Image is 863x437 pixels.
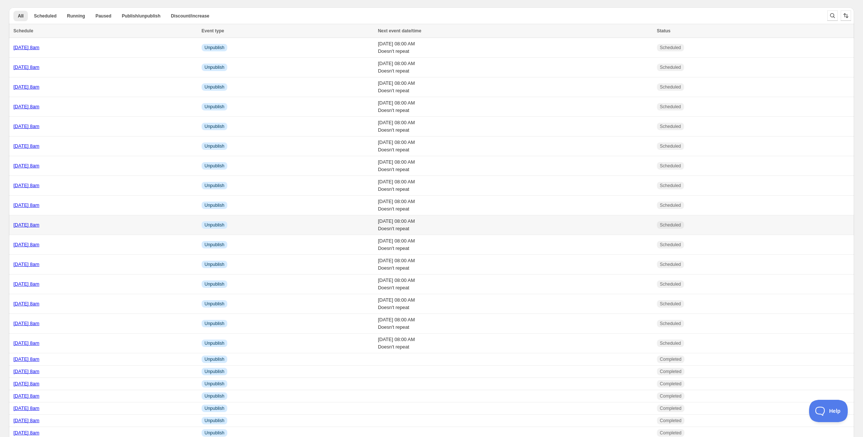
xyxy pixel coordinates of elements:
[205,281,224,287] span: Unpublish
[13,222,39,228] a: [DATE] 8am
[13,301,39,306] a: [DATE] 8am
[660,84,681,90] span: Scheduled
[660,123,681,129] span: Scheduled
[376,294,655,314] td: [DATE] 08:00 AM Doesn't repeat
[205,261,224,267] span: Unpublish
[13,393,39,399] a: [DATE] 8am
[660,430,681,436] span: Completed
[13,104,39,109] a: [DATE] 8am
[827,10,838,21] button: Search and filter results
[205,163,224,169] span: Unpublish
[13,143,39,149] a: [DATE] 8am
[809,400,848,422] iframe: Toggle Customer Support
[205,393,224,399] span: Unpublish
[205,340,224,346] span: Unpublish
[205,202,224,208] span: Unpublish
[13,356,39,362] a: [DATE] 8am
[13,123,39,129] a: [DATE] 8am
[205,242,224,248] span: Unpublish
[376,314,655,334] td: [DATE] 08:00 AM Doesn't repeat
[660,418,681,424] span: Completed
[376,334,655,353] td: [DATE] 08:00 AM Doesn't repeat
[205,64,224,70] span: Unpublish
[378,28,421,33] span: Next event date/time
[205,104,224,110] span: Unpublish
[660,183,681,189] span: Scheduled
[376,58,655,77] td: [DATE] 08:00 AM Doesn't repeat
[13,202,39,208] a: [DATE] 8am
[13,242,39,247] a: [DATE] 8am
[205,143,224,149] span: Unpublish
[205,381,224,387] span: Unpublish
[376,196,655,215] td: [DATE] 08:00 AM Doesn't repeat
[660,356,681,362] span: Completed
[660,202,681,208] span: Scheduled
[67,13,85,19] span: Running
[660,143,681,149] span: Scheduled
[13,163,39,168] a: [DATE] 8am
[13,381,39,386] a: [DATE] 8am
[205,301,224,307] span: Unpublish
[376,176,655,196] td: [DATE] 08:00 AM Doesn't repeat
[376,97,655,117] td: [DATE] 08:00 AM Doesn't repeat
[660,222,681,228] span: Scheduled
[122,13,160,19] span: Publish/unpublish
[13,321,39,326] a: [DATE] 8am
[376,156,655,176] td: [DATE] 08:00 AM Doesn't repeat
[205,45,224,51] span: Unpublish
[660,261,681,267] span: Scheduled
[205,321,224,327] span: Unpublish
[660,281,681,287] span: Scheduled
[205,430,224,436] span: Unpublish
[660,301,681,307] span: Scheduled
[657,28,671,33] span: Status
[13,28,33,33] span: Schedule
[376,215,655,235] td: [DATE] 08:00 AM Doesn't repeat
[202,28,224,33] span: Event type
[376,255,655,274] td: [DATE] 08:00 AM Doesn't repeat
[13,261,39,267] a: [DATE] 8am
[96,13,112,19] span: Paused
[376,77,655,97] td: [DATE] 08:00 AM Doesn't repeat
[376,136,655,156] td: [DATE] 08:00 AM Doesn't repeat
[660,242,681,248] span: Scheduled
[13,183,39,188] a: [DATE] 8am
[205,183,224,189] span: Unpublish
[660,321,681,327] span: Scheduled
[376,235,655,255] td: [DATE] 08:00 AM Doesn't repeat
[18,13,23,19] span: All
[660,393,681,399] span: Completed
[13,84,39,90] a: [DATE] 8am
[376,38,655,58] td: [DATE] 08:00 AM Doesn't repeat
[660,104,681,110] span: Scheduled
[171,13,209,19] span: Discount/increase
[841,10,851,21] button: Sort the results
[13,369,39,374] a: [DATE] 8am
[205,123,224,129] span: Unpublish
[376,274,655,294] td: [DATE] 08:00 AM Doesn't repeat
[13,340,39,346] a: [DATE] 8am
[13,45,39,50] a: [DATE] 8am
[34,13,57,19] span: Scheduled
[376,117,655,136] td: [DATE] 08:00 AM Doesn't repeat
[13,64,39,70] a: [DATE] 8am
[13,418,39,423] a: [DATE] 8am
[660,64,681,70] span: Scheduled
[660,369,681,375] span: Completed
[13,405,39,411] a: [DATE] 8am
[205,418,224,424] span: Unpublish
[660,405,681,411] span: Completed
[13,281,39,287] a: [DATE] 8am
[205,84,224,90] span: Unpublish
[660,381,681,387] span: Completed
[13,430,39,436] a: [DATE] 8am
[205,356,224,362] span: Unpublish
[660,45,681,51] span: Scheduled
[205,369,224,375] span: Unpublish
[205,405,224,411] span: Unpublish
[205,222,224,228] span: Unpublish
[660,163,681,169] span: Scheduled
[660,340,681,346] span: Scheduled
